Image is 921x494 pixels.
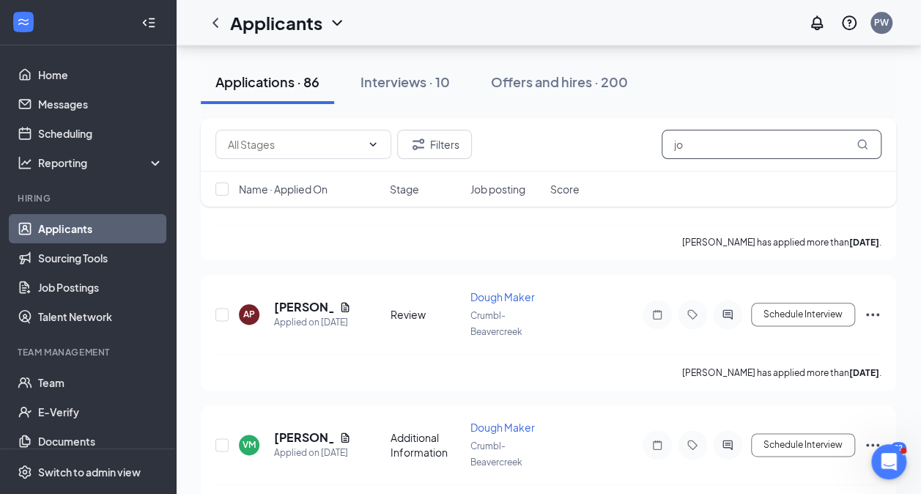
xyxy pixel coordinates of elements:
a: E-Verify [38,397,163,427]
div: Applied on [DATE] [274,446,351,460]
div: Interviews · 10 [360,73,450,91]
svg: Ellipses [864,306,881,323]
span: Stage [390,182,419,196]
svg: Tag [684,439,701,451]
svg: Analysis [18,155,32,170]
h5: [PERSON_NAME] [274,430,333,446]
div: Switch to admin view [38,465,141,479]
div: Team Management [18,346,160,358]
span: Dough Maker [470,290,535,303]
span: Crumbl-Beavercreek [470,440,522,468]
svg: Notifications [808,14,826,32]
div: Reporting [38,155,164,170]
div: VM [243,438,256,451]
b: [DATE] [849,237,879,248]
a: Applicants [38,214,163,243]
button: Schedule Interview [751,303,855,326]
svg: Tag [684,309,701,320]
svg: Note [648,439,666,451]
svg: Settings [18,465,32,479]
div: Review [391,307,462,322]
svg: ChevronDown [328,14,346,32]
p: [PERSON_NAME] has applied more than . [682,236,881,248]
svg: ChevronLeft [207,14,224,32]
h5: [PERSON_NAME] [274,299,333,315]
svg: Note [648,309,666,320]
svg: Document [339,301,351,313]
a: Sourcing Tools [38,243,163,273]
svg: Document [339,432,351,443]
div: Offers and hires · 200 [491,73,628,91]
svg: ActiveChat [719,309,736,320]
a: Job Postings [38,273,163,302]
a: Talent Network [38,302,163,331]
svg: Filter [410,136,427,153]
svg: MagnifyingGlass [857,139,868,150]
b: [DATE] [849,367,879,378]
span: Name · Applied On [239,182,328,196]
button: Schedule Interview [751,433,855,457]
a: Messages [38,89,163,119]
svg: ActiveChat [719,439,736,451]
span: Dough Maker [470,421,535,434]
input: Search in applications [662,130,881,159]
div: Additional Information [391,430,462,460]
div: Applications · 86 [215,73,319,91]
a: Scheduling [38,119,163,148]
iframe: Intercom live chat [871,444,906,479]
svg: Collapse [141,15,156,30]
span: Score [550,182,580,196]
svg: WorkstreamLogo [16,15,31,29]
div: 32 [890,442,906,454]
svg: QuestionInfo [840,14,858,32]
button: Filter Filters [397,130,472,159]
span: Crumbl-Beavercreek [470,310,522,337]
div: Hiring [18,192,160,204]
p: [PERSON_NAME] has applied more than . [682,366,881,379]
div: Applied on [DATE] [274,315,351,330]
span: Job posting [470,182,525,196]
div: AP [243,308,255,320]
a: Team [38,368,163,397]
a: Documents [38,427,163,456]
div: PW [874,16,889,29]
svg: Ellipses [864,436,881,454]
input: All Stages [228,136,361,152]
a: Home [38,60,163,89]
h1: Applicants [230,10,322,35]
svg: ChevronDown [367,139,379,150]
